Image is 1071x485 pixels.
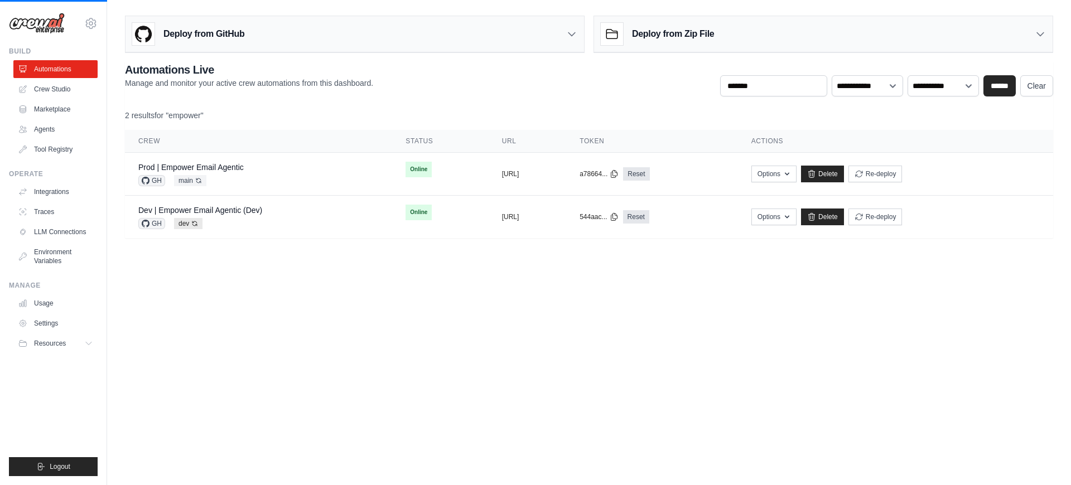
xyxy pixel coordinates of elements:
h3: Deploy from GitHub [163,27,244,41]
div: Build [9,47,98,56]
h2: Automations Live [125,62,373,77]
div: Manage [9,281,98,290]
h3: Deploy from Zip File [632,27,714,41]
a: Delete [801,166,844,182]
span: Resources [34,339,66,348]
span: GH [138,175,165,186]
a: Clear [1020,75,1053,96]
th: Actions [738,130,1053,153]
a: Tool Registry [13,140,98,158]
span: Online [406,205,432,220]
p: Manage and monitor your active crew automations from this dashboard. [125,77,373,89]
button: Options [751,166,797,182]
a: Agents [13,120,98,138]
a: Reset [623,167,649,181]
a: Crew Studio [13,80,98,98]
span: GH [138,218,165,229]
span: main [174,175,206,186]
span: 2 results [125,111,155,120]
a: Environment Variables [13,243,98,270]
a: Traces [13,203,98,221]
div: for "empower" [125,110,1053,121]
th: Token [566,130,738,153]
img: Logo [9,13,65,34]
a: Dev | Empower Email Agentic (Dev) [138,206,262,215]
a: Reset [623,210,649,224]
button: Logout [9,457,98,476]
button: 544aac... [580,212,618,221]
a: Integrations [13,183,98,201]
span: Online [406,162,432,177]
th: URL [489,130,567,153]
span: dev [174,218,202,229]
a: LLM Connections [13,223,98,241]
a: Settings [13,314,98,332]
button: Resources [13,334,98,352]
a: Automations [13,60,98,78]
a: Marketplace [13,100,98,118]
a: Usage [13,294,98,312]
th: Status [392,130,488,153]
button: Options [751,208,797,225]
button: a78664... [580,169,619,178]
a: Delete [801,208,844,225]
img: GitHub Logo [132,23,155,45]
span: Logout [50,462,70,471]
th: Crew [125,130,392,153]
a: Prod | Empower Email Agentic [138,163,244,172]
button: Re-deploy [848,166,903,182]
button: Re-deploy [848,208,903,225]
div: Operate [9,169,98,178]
